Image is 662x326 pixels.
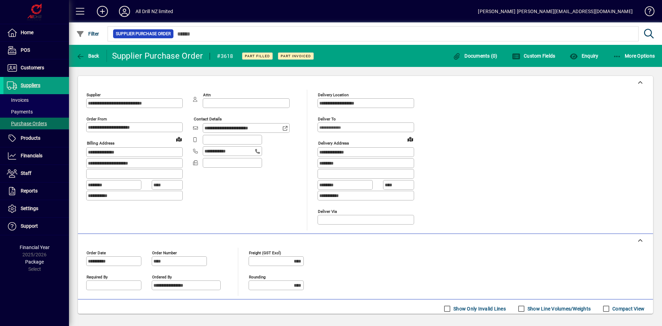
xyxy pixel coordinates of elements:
[3,59,69,77] a: Customers
[281,54,311,58] span: Part Invoiced
[510,50,557,62] button: Custom Fields
[3,130,69,147] a: Products
[21,30,33,35] span: Home
[113,5,136,18] button: Profile
[21,188,38,194] span: Reports
[526,305,591,312] label: Show Line Volumes/Weights
[3,118,69,129] a: Purchase Orders
[249,250,281,255] mat-label: Freight (GST excl)
[136,6,173,17] div: All Drill NZ limited
[7,109,33,115] span: Payments
[3,182,69,200] a: Reports
[76,31,99,37] span: Filter
[74,50,101,62] button: Back
[173,134,184,145] a: View on map
[76,53,99,59] span: Back
[91,5,113,18] button: Add
[87,250,106,255] mat-label: Order date
[613,53,655,59] span: More Options
[21,65,44,70] span: Customers
[152,250,177,255] mat-label: Order number
[203,92,211,97] mat-label: Attn
[640,1,653,24] a: Knowledge Base
[25,259,44,265] span: Package
[318,209,337,214] mat-label: Deliver via
[87,274,108,279] mat-label: Required by
[87,117,107,121] mat-label: Order from
[21,153,42,158] span: Financials
[451,50,499,62] button: Documents (0)
[249,274,265,279] mat-label: Rounding
[3,24,69,41] a: Home
[318,117,336,121] mat-label: Deliver To
[116,30,171,37] span: Supplier Purchase Order
[69,50,107,62] app-page-header-button: Back
[611,50,657,62] button: More Options
[217,51,233,62] div: #3618
[21,223,38,229] span: Support
[318,92,349,97] mat-label: Delivery Location
[568,50,600,62] button: Enquiry
[20,245,50,250] span: Financial Year
[452,305,506,312] label: Show Only Invalid Lines
[3,106,69,118] a: Payments
[7,121,47,126] span: Purchase Orders
[152,274,172,279] mat-label: Ordered by
[87,92,101,97] mat-label: Supplier
[3,147,69,165] a: Financials
[21,206,38,211] span: Settings
[405,134,416,145] a: View on map
[21,170,31,176] span: Staff
[3,42,69,59] a: POS
[21,82,40,88] span: Suppliers
[512,53,555,59] span: Custom Fields
[21,47,30,53] span: POS
[611,305,644,312] label: Compact View
[245,54,270,58] span: Part Filled
[478,6,633,17] div: [PERSON_NAME] [PERSON_NAME][EMAIL_ADDRESS][DOMAIN_NAME]
[3,94,69,106] a: Invoices
[3,200,69,217] a: Settings
[570,53,598,59] span: Enquiry
[74,28,101,40] button: Filter
[112,50,203,61] div: Supplier Purchase Order
[453,53,498,59] span: Documents (0)
[21,135,40,141] span: Products
[7,97,29,103] span: Invoices
[3,218,69,235] a: Support
[3,165,69,182] a: Staff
